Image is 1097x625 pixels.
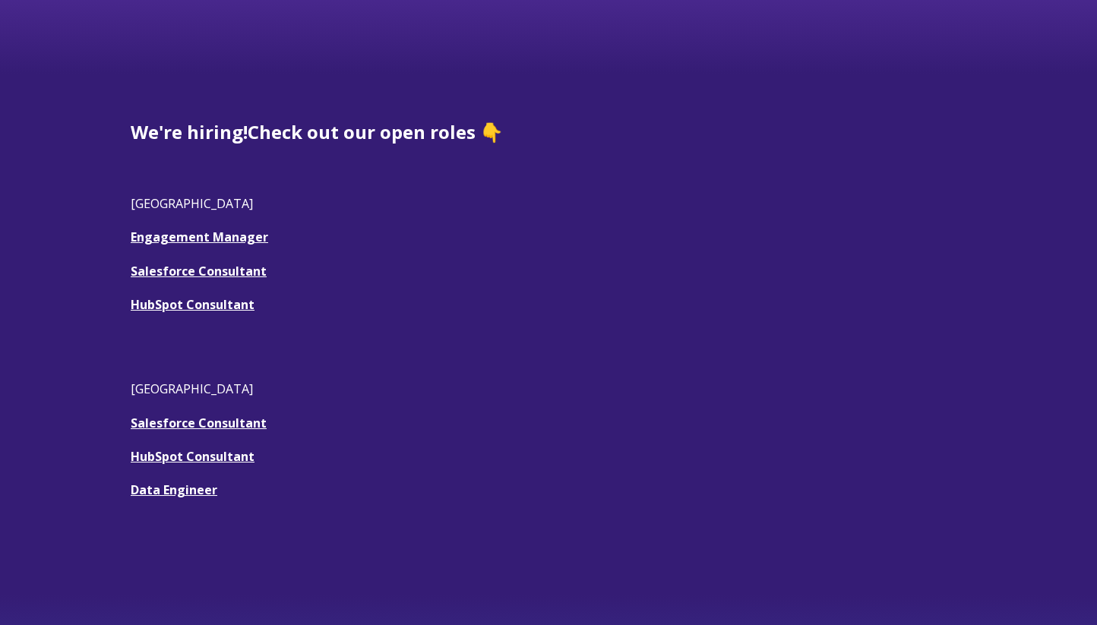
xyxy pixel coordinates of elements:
[131,448,254,465] a: HubSpot Consultant
[131,229,268,245] a: Engagement Manager
[131,380,253,397] span: [GEOGRAPHIC_DATA]
[131,195,253,212] span: [GEOGRAPHIC_DATA]
[131,263,267,279] a: Salesforce Consultant
[131,415,267,431] a: Salesforce Consultant
[131,481,217,498] a: Data Engineer
[131,119,248,144] span: We're hiring!
[131,296,254,313] a: HubSpot Consultant
[248,119,503,144] span: Check out our open roles 👇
